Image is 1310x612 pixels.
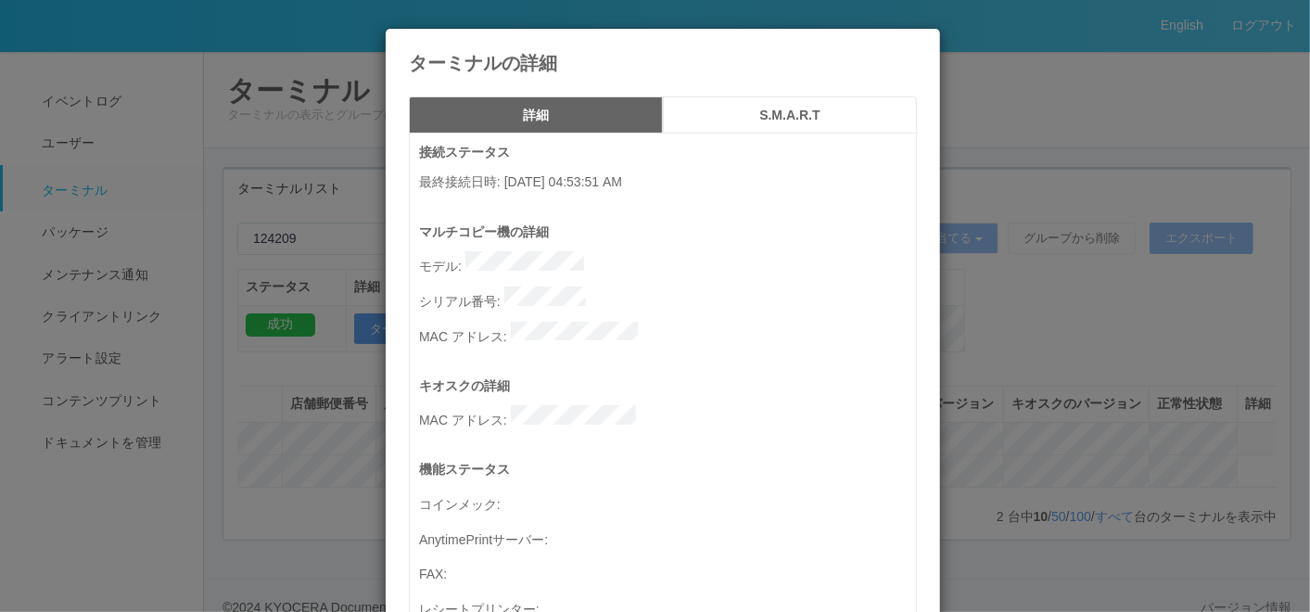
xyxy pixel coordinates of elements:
button: 詳細 [409,96,663,134]
h5: 詳細 [415,108,656,122]
p: 最終接続日時 : [DATE] 04:53:51 AM [419,172,916,192]
p: キオスクの詳細 [419,376,916,396]
p: コインメック : [419,490,916,515]
h4: ターミナルの詳細 [409,53,917,73]
p: MAC アドレス : [419,405,916,430]
p: FAX : [419,559,916,584]
button: S.M.A.R.T [663,96,917,134]
p: シリアル番号 : [419,287,916,312]
p: AnytimePrintサーバー : [419,525,916,550]
p: マルチコピー機の詳細 [419,223,916,242]
p: 接続ステータス [419,143,916,162]
p: MAC アドレス : [419,322,916,347]
h5: S.M.A.R.T [669,108,910,122]
p: モデル : [419,251,916,276]
p: 機能ステータス [419,460,916,479]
